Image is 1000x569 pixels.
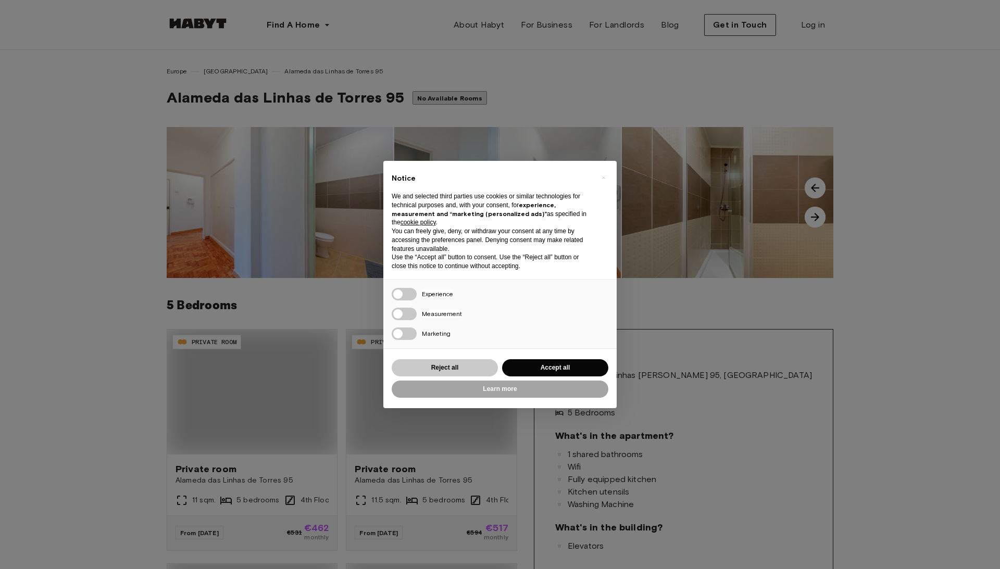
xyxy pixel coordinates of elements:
[392,359,498,376] button: Reject all
[401,219,436,226] a: cookie policy
[392,381,608,398] button: Learn more
[502,359,608,376] button: Accept all
[392,192,592,227] p: We and selected third parties use cookies or similar technologies for technical purposes and, wit...
[422,330,451,337] span: Marketing
[422,310,462,318] span: Measurement
[392,227,592,253] p: You can freely give, deny, or withdraw your consent at any time by accessing the preferences pane...
[392,253,592,271] p: Use the “Accept all” button to consent. Use the “Reject all” button or close this notice to conti...
[602,171,605,184] span: ×
[392,173,592,184] h2: Notice
[595,169,611,186] button: Close this notice
[392,201,556,218] strong: experience, measurement and “marketing (personalized ads)”
[422,290,453,298] span: Experience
